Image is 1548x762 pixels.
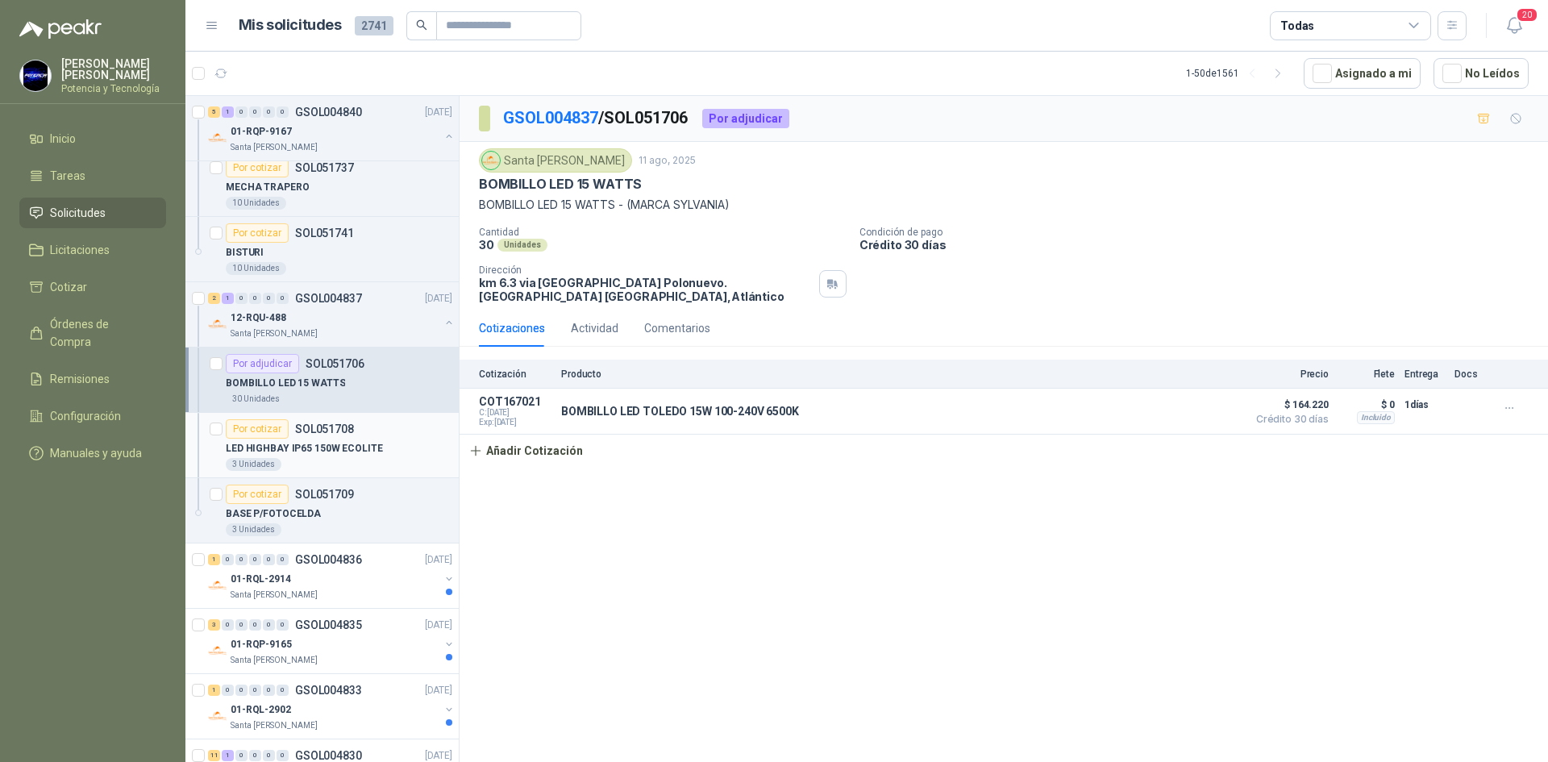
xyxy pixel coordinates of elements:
[277,750,289,761] div: 0
[19,123,166,154] a: Inicio
[249,554,261,565] div: 0
[295,106,362,118] p: GSOL004840
[50,407,121,425] span: Configuración
[226,376,345,391] p: BOMBILLO LED 15 WATTS
[226,262,286,275] div: 10 Unidades
[231,589,318,602] p: Santa [PERSON_NAME]
[208,615,456,667] a: 3 0 0 0 0 0 GSOL004835[DATE] Company Logo01-RQP-9165Santa [PERSON_NAME]
[295,227,354,239] p: SOL051741
[1434,58,1529,89] button: No Leídos
[208,314,227,334] img: Company Logo
[19,272,166,302] a: Cotizar
[208,576,227,595] img: Company Logo
[1338,395,1395,414] p: $ 0
[50,241,110,259] span: Licitaciones
[50,444,142,462] span: Manuales y ayuda
[277,554,289,565] div: 0
[50,315,151,351] span: Órdenes de Compra
[19,438,166,468] a: Manuales y ayuda
[644,319,710,337] div: Comentarios
[61,84,166,94] p: Potencia y Tecnología
[208,293,220,304] div: 2
[231,124,292,139] p: 01-RQP-9167
[479,196,1529,214] p: BOMBILLO LED 15 WATTS - (MARCA SYLVANIA)
[208,750,220,761] div: 11
[231,637,292,652] p: 01-RQP-9165
[19,309,166,357] a: Órdenes de Compra
[479,264,813,276] p: Dirección
[208,128,227,148] img: Company Logo
[561,405,799,418] p: BOMBILLO LED TOLEDO 15W 100-240V 6500K
[1516,7,1538,23] span: 20
[571,319,618,337] div: Actividad
[277,106,289,118] div: 0
[1404,395,1445,414] p: 1 días
[235,685,248,696] div: 0
[222,554,234,565] div: 0
[479,148,632,173] div: Santa [PERSON_NAME]
[61,58,166,81] p: [PERSON_NAME] [PERSON_NAME]
[263,554,275,565] div: 0
[226,441,383,456] p: LED HIGHBAY IP65 150W ECOLITE
[208,102,456,154] a: 5 1 0 0 0 0 GSOL004840[DATE] Company Logo01-RQP-9167Santa [PERSON_NAME]
[226,245,264,260] p: BISTURI
[231,719,318,732] p: Santa [PERSON_NAME]
[19,198,166,228] a: Solicitudes
[185,152,459,217] a: Por cotizarSOL051737MECHA TRAPERO10 Unidades
[479,408,551,418] span: C: [DATE]
[306,358,364,369] p: SOL051706
[263,685,275,696] div: 0
[231,702,291,718] p: 01-RQL-2902
[859,227,1542,238] p: Condición de pago
[50,130,76,148] span: Inicio
[1500,11,1529,40] button: 20
[226,485,289,504] div: Por cotizar
[50,278,87,296] span: Cotizar
[355,16,393,35] span: 2741
[19,235,166,265] a: Licitaciones
[1186,60,1291,86] div: 1 - 50 de 1561
[263,106,275,118] div: 0
[235,554,248,565] div: 0
[479,276,813,303] p: km 6.3 via [GEOGRAPHIC_DATA] Polonuevo. [GEOGRAPHIC_DATA] [GEOGRAPHIC_DATA] , Atlántico
[702,109,789,128] div: Por adjudicar
[226,354,299,373] div: Por adjudicar
[235,106,248,118] div: 0
[561,369,1238,380] p: Producto
[208,641,227,660] img: Company Logo
[222,619,234,631] div: 0
[503,106,689,131] p: / SOL051706
[639,153,696,169] p: 11 ago, 2025
[1248,369,1329,380] p: Precio
[208,550,456,602] a: 1 0 0 0 0 0 GSOL004836[DATE] Company Logo01-RQL-2914Santa [PERSON_NAME]
[50,167,85,185] span: Tareas
[249,293,261,304] div: 0
[479,176,642,193] p: BOMBILLO LED 15 WATTS
[222,106,234,118] div: 1
[50,370,110,388] span: Remisiones
[231,310,286,326] p: 12-RQU-488
[19,401,166,431] a: Configuración
[226,158,289,177] div: Por cotizar
[222,293,234,304] div: 1
[208,106,220,118] div: 5
[859,238,1542,252] p: Crédito 30 días
[263,619,275,631] div: 0
[1338,369,1395,380] p: Flete
[185,348,459,413] a: Por adjudicarSOL051706BOMBILLO LED 15 WATTS30 Unidades
[239,14,342,37] h1: Mis solicitudes
[226,523,281,536] div: 3 Unidades
[226,197,286,210] div: 10 Unidades
[50,204,106,222] span: Solicitudes
[208,554,220,565] div: 1
[185,413,459,478] a: Por cotizarSOL051708LED HIGHBAY IP65 150W ECOLITE3 Unidades
[479,369,551,380] p: Cotización
[222,750,234,761] div: 1
[19,364,166,394] a: Remisiones
[295,293,362,304] p: GSOL004837
[226,180,309,195] p: MECHA TRAPERO
[460,435,592,467] button: Añadir Cotización
[20,60,51,91] img: Company Logo
[231,327,318,340] p: Santa [PERSON_NAME]
[295,423,354,435] p: SOL051708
